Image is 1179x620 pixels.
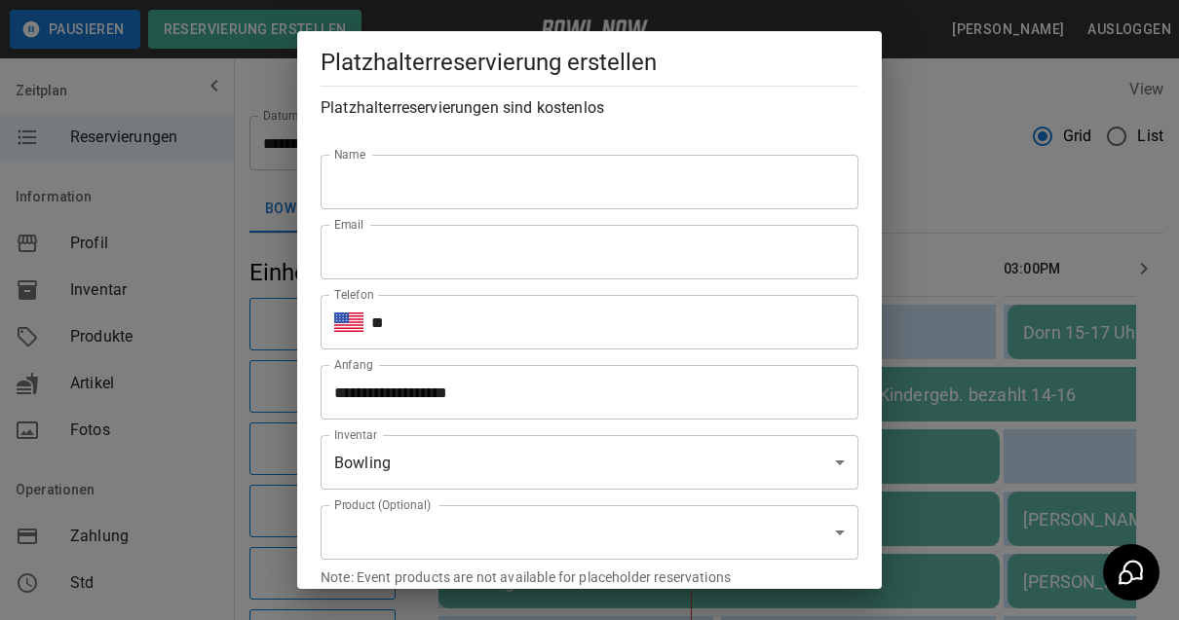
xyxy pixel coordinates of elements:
[321,435,858,490] div: Bowling
[334,308,363,337] button: Select country
[321,365,845,419] input: Choose date, selected date is Sep 20, 2025
[334,356,373,373] label: Anfang
[321,47,858,78] h5: Platzhalterreservierung erstellen
[321,94,858,122] h6: Platzhalterreservierungen sind kostenlos
[334,286,374,303] label: Telefon
[321,505,858,560] div: ​
[321,567,858,587] p: Note: Event products are not available for placeholder reservations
